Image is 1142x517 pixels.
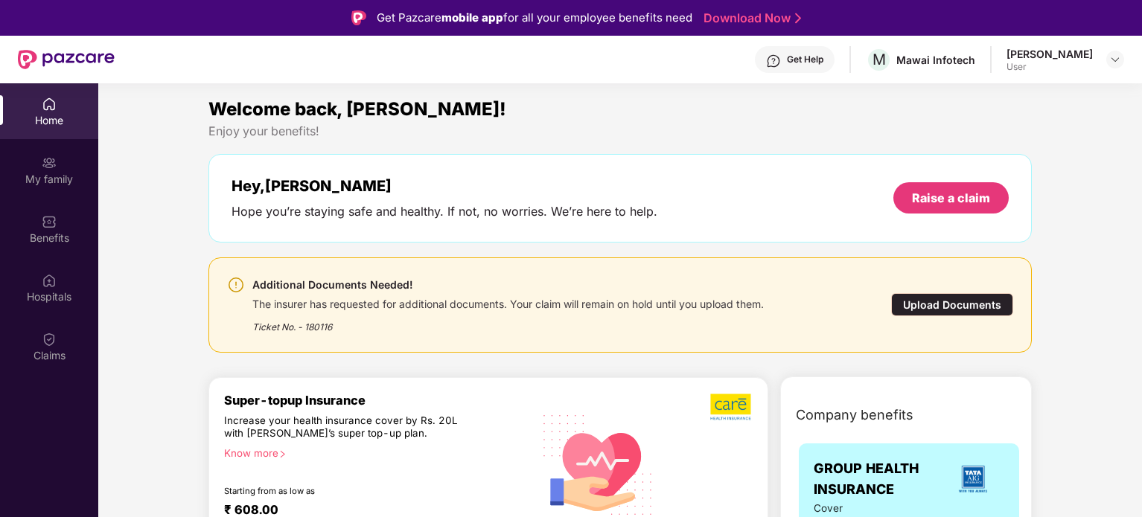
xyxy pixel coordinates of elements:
[232,204,657,219] div: Hope you’re staying safe and healthy. If not, no worries. We’re here to help.
[796,405,913,426] span: Company benefits
[42,97,57,112] img: svg+xml;base64,PHN2ZyBpZD0iSG9tZSIgeG1sbnM9Imh0dHA6Ly93d3cudzMub3JnLzIwMDAvc3ZnIiB3aWR0aD0iMjAiIG...
[891,293,1013,316] div: Upload Documents
[18,50,115,69] img: New Pazcare Logo
[224,393,532,408] div: Super-topup Insurance
[224,486,469,496] div: Starting from as low as
[766,54,781,68] img: svg+xml;base64,PHN2ZyBpZD0iSGVscC0zMngzMiIgeG1sbnM9Imh0dHA6Ly93d3cudzMub3JnLzIwMDAvc3ZnIiB3aWR0aD...
[710,393,753,421] img: b5dec4f62d2307b9de63beb79f102df3.png
[42,214,57,229] img: svg+xml;base64,PHN2ZyBpZD0iQmVuZWZpdHMiIHhtbG5zPSJodHRwOi8vd3d3LnczLm9yZy8yMDAwL3N2ZyIgd2lkdGg9Ij...
[252,294,764,311] div: The insurer has requested for additional documents. Your claim will remain on hold until you uplo...
[1007,47,1093,61] div: [PERSON_NAME]
[787,54,823,65] div: Get Help
[42,155,57,170] img: svg+xml;base64,PHN2ZyB3aWR0aD0iMjAiIGhlaWdodD0iMjAiIHZpZXdCb3g9IjAgMCAyMCAyMCIgZmlsbD0ibm9uZSIgeG...
[232,177,657,195] div: Hey, [PERSON_NAME]
[814,501,916,516] span: Cover
[953,459,993,499] img: insurerLogo
[227,276,245,294] img: svg+xml;base64,PHN2ZyBpZD0iV2FybmluZ18tXzI0eDI0IiBkYXRhLW5hbWU9Ildhcm5pbmcgLSAyNHgyNCIgeG1sbnM9Im...
[351,10,366,25] img: Logo
[42,332,57,347] img: svg+xml;base64,PHN2ZyBpZD0iQ2xhaW0iIHhtbG5zPSJodHRwOi8vd3d3LnczLm9yZy8yMDAwL3N2ZyIgd2lkdGg9IjIwIi...
[704,10,797,26] a: Download Now
[252,311,764,334] div: Ticket No. - 180116
[814,458,942,501] span: GROUP HEALTH INSURANCE
[873,51,886,68] span: M
[42,273,57,288] img: svg+xml;base64,PHN2ZyBpZD0iSG9zcGl0YWxzIiB4bWxucz0iaHR0cDovL3d3dy53My5vcmcvMjAwMC9zdmciIHdpZHRoPS...
[1109,54,1121,65] img: svg+xml;base64,PHN2ZyBpZD0iRHJvcGRvd24tMzJ4MzIiIHhtbG5zPSJodHRwOi8vd3d3LnczLm9yZy8yMDAwL3N2ZyIgd2...
[208,123,1033,139] div: Enjoy your benefits!
[252,276,764,294] div: Additional Documents Needed!
[278,450,287,458] span: right
[912,190,990,206] div: Raise a claim
[377,9,692,27] div: Get Pazcare for all your employee benefits need
[896,53,975,67] div: Mawai Infotech
[208,98,506,120] span: Welcome back, [PERSON_NAME]!
[224,447,523,457] div: Know more
[795,10,801,26] img: Stroke
[1007,61,1093,73] div: User
[224,414,468,441] div: Increase your health insurance cover by Rs. 20L with [PERSON_NAME]’s super top-up plan.
[441,10,503,25] strong: mobile app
